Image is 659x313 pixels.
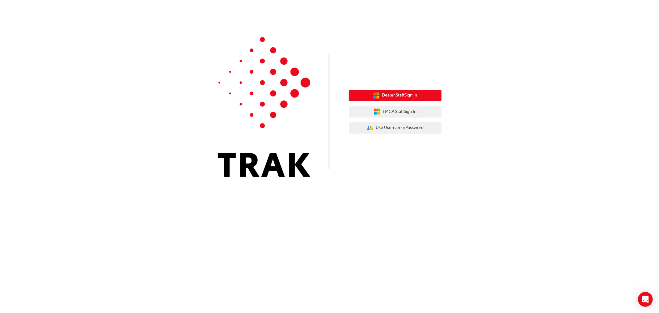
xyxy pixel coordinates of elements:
[349,106,441,118] button: TMCA StaffSign In
[638,292,653,307] div: Open Intercom Messenger
[349,90,441,101] button: Dealer StaffSign In
[349,122,441,134] button: Use Username/Password
[218,37,310,177] img: Trak
[382,92,417,99] span: Dealer Staff Sign In
[383,108,417,115] span: TMCA Staff Sign In
[376,124,424,131] span: Use Username/Password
